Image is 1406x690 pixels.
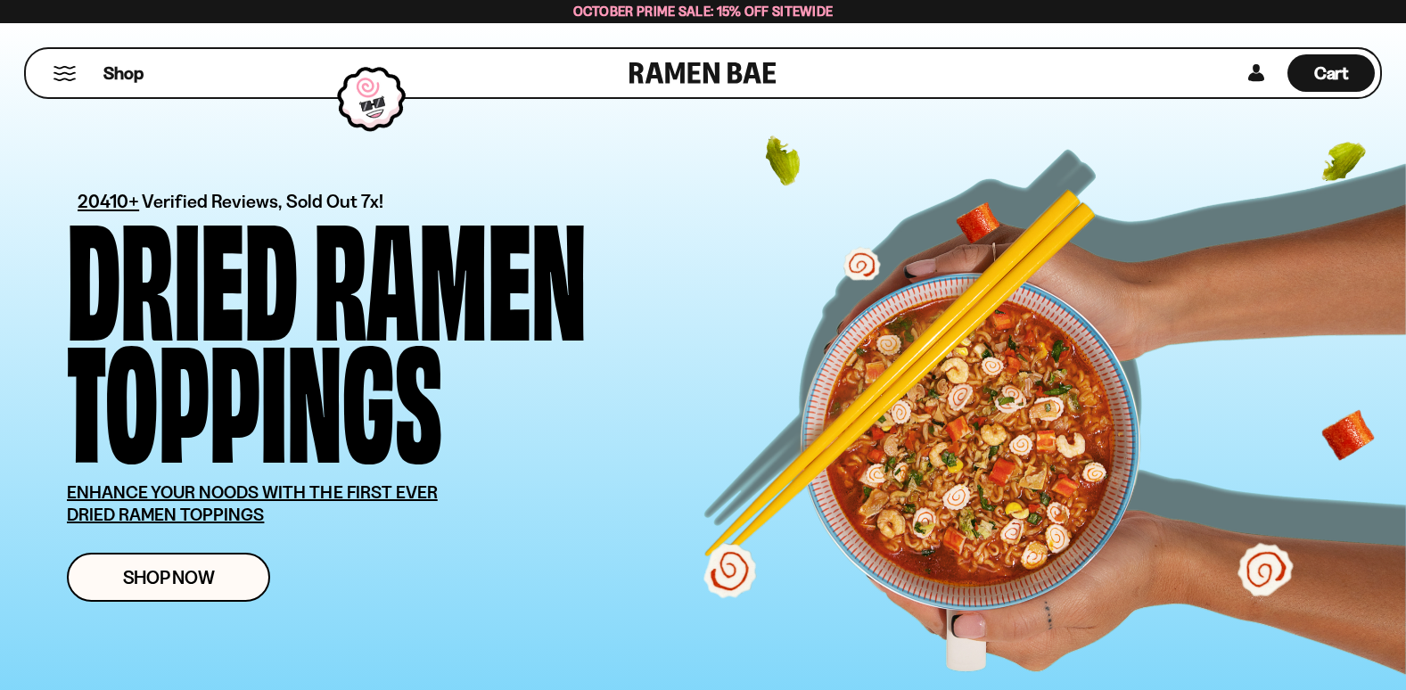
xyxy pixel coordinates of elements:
span: October Prime Sale: 15% off Sitewide [573,3,834,20]
div: Toppings [67,333,442,455]
u: ENHANCE YOUR NOODS WITH THE FIRST EVER DRIED RAMEN TOPPINGS [67,481,438,525]
span: Cart [1314,62,1349,84]
span: Shop [103,62,144,86]
button: Mobile Menu Trigger [53,66,77,81]
a: Shop Now [67,553,270,602]
div: Dried [67,210,298,333]
div: Ramen [314,210,587,333]
a: Shop [103,54,144,92]
div: Cart [1287,49,1375,97]
span: Shop Now [123,568,215,587]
